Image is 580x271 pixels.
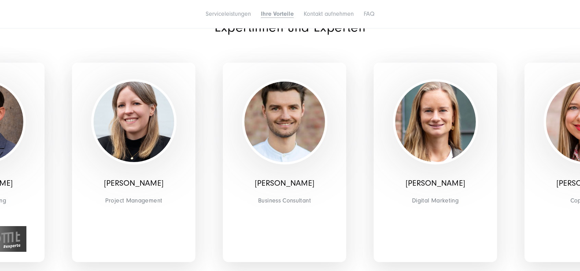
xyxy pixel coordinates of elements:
[364,10,374,17] a: FAQ
[261,10,294,17] a: Ihre Vorteile
[77,178,190,188] p: [PERSON_NAME]
[379,195,492,206] span: Digital Marketing
[395,82,476,162] img: Regina-Wirtz-570x570
[228,195,341,206] span: Business Consultant
[228,178,341,188] p: [PERSON_NAME]
[379,178,492,188] p: [PERSON_NAME]
[244,82,325,162] img: Lars Hartmann
[94,82,174,162] img: Kerstin-Hoebink-570x570
[304,10,354,17] a: Kontakt aufnehmen
[77,195,190,206] span: Project Management
[206,10,251,17] a: Serviceleistungen
[136,8,444,34] h2: Digital-Marketing-Agentur SUNZINET: Unsere Expertinnen und Experten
